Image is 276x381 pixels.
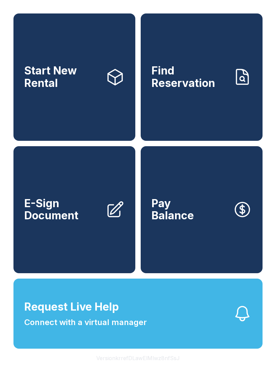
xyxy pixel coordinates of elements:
button: VersionkrrefDLawElMlwz8nfSsJ [91,349,185,368]
a: Find Reservation [141,13,263,141]
span: Pay Balance [151,197,194,222]
span: Connect with a virtual manager [24,316,147,328]
a: E-Sign Document [13,146,135,274]
span: E-Sign Document [24,197,100,222]
span: Find Reservation [151,65,228,89]
span: Request Live Help [24,299,119,315]
a: Start New Rental [13,13,135,141]
button: Request Live HelpConnect with a virtual manager [13,279,263,349]
span: Start New Rental [24,65,100,89]
button: PayBalance [141,146,263,274]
